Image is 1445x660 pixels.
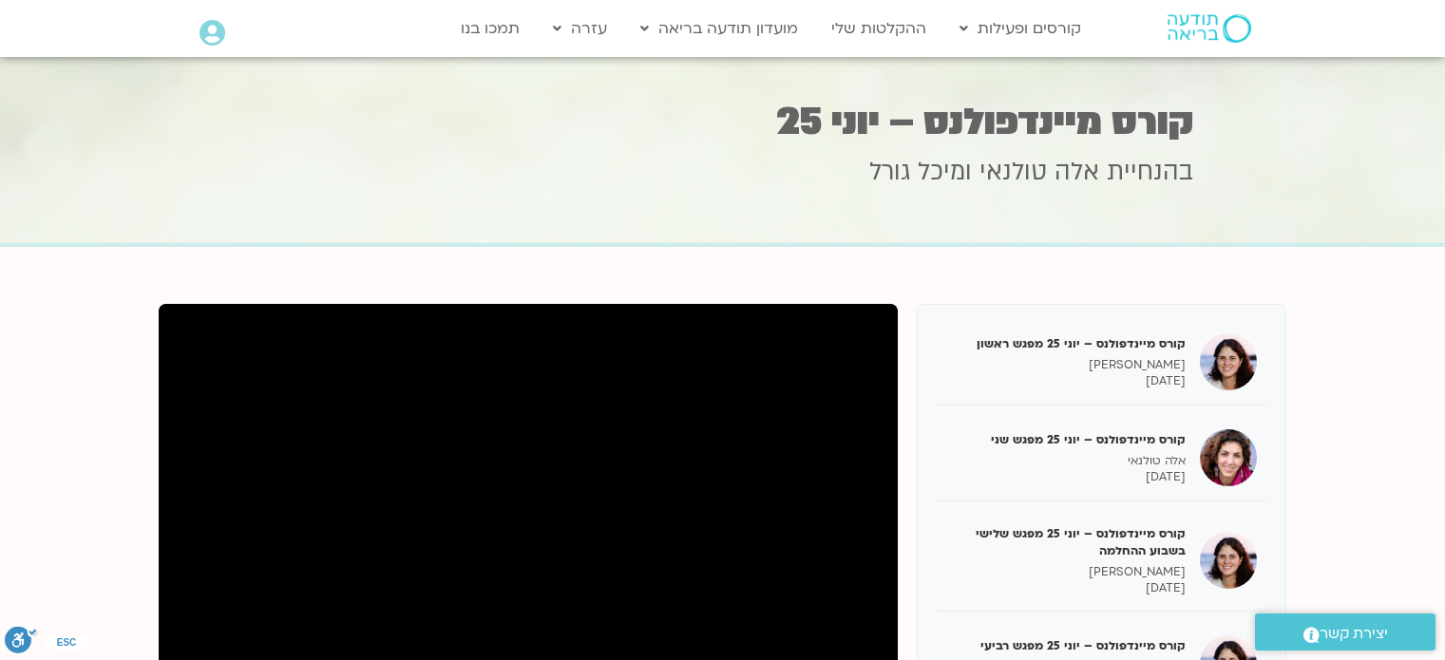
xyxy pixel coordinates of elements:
[950,10,1091,47] a: קורסים ופעילות
[946,580,1186,596] p: [DATE]
[451,10,529,47] a: תמכו בנו
[1200,429,1257,486] img: קורס מיינדפולנס – יוני 25 מפגש שני
[1200,333,1257,390] img: קורס מיינדפולנס – יוני 25 מפגש ראשון
[946,637,1186,654] h5: קורס מיינדפולנס – יוני 25 מפגש רביעי
[946,564,1186,580] p: [PERSON_NAME]
[1200,532,1257,589] img: קורס מיינדפולנס – יוני 25 מפגש שלישי בשבוע ההחלמה
[253,104,1193,141] h1: קורס מיינדפולנס – יוני 25
[946,431,1186,448] h5: קורס מיינדפולנס – יוני 25 מפגש שני
[1255,613,1435,651] a: יצירת קשר
[631,10,808,47] a: מועדון תודעה בריאה
[543,10,617,47] a: עזרה
[1168,14,1251,43] img: תודעה בריאה
[946,525,1186,559] h5: קורס מיינדפולנס – יוני 25 מפגש שלישי בשבוע ההחלמה
[1320,621,1388,647] span: יצירת קשר
[946,373,1186,389] p: [DATE]
[946,357,1186,373] p: [PERSON_NAME]
[946,453,1186,469] p: אלה טולנאי
[822,10,936,47] a: ההקלטות שלי
[1107,155,1193,189] span: בהנחיית
[946,469,1186,485] p: [DATE]
[946,335,1186,352] h5: קורס מיינדפולנס – יוני 25 מפגש ראשון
